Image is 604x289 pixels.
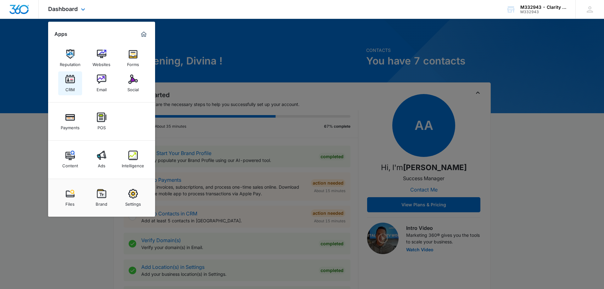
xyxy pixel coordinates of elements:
[121,186,145,210] a: Settings
[520,10,566,14] div: account id
[127,84,139,92] div: Social
[90,71,114,95] a: Email
[121,71,145,95] a: Social
[58,186,82,210] a: Files
[58,109,82,133] a: Payments
[122,160,144,168] div: Intelligence
[127,59,139,67] div: Forms
[96,198,107,207] div: Brand
[61,122,80,130] div: Payments
[98,122,106,130] div: POS
[139,29,149,39] a: Marketing 360® Dashboard
[98,160,105,168] div: Ads
[58,46,82,70] a: Reputation
[58,71,82,95] a: CRM
[54,31,67,37] h2: Apps
[62,160,78,168] div: Content
[90,46,114,70] a: Websites
[520,5,566,10] div: account name
[90,109,114,133] a: POS
[121,147,145,171] a: Intelligence
[60,59,81,67] div: Reputation
[65,84,75,92] div: CRM
[90,186,114,210] a: Brand
[92,59,110,67] div: Websites
[125,198,141,207] div: Settings
[121,46,145,70] a: Forms
[48,6,78,12] span: Dashboard
[90,147,114,171] a: Ads
[58,147,82,171] a: Content
[97,84,107,92] div: Email
[65,198,75,207] div: Files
